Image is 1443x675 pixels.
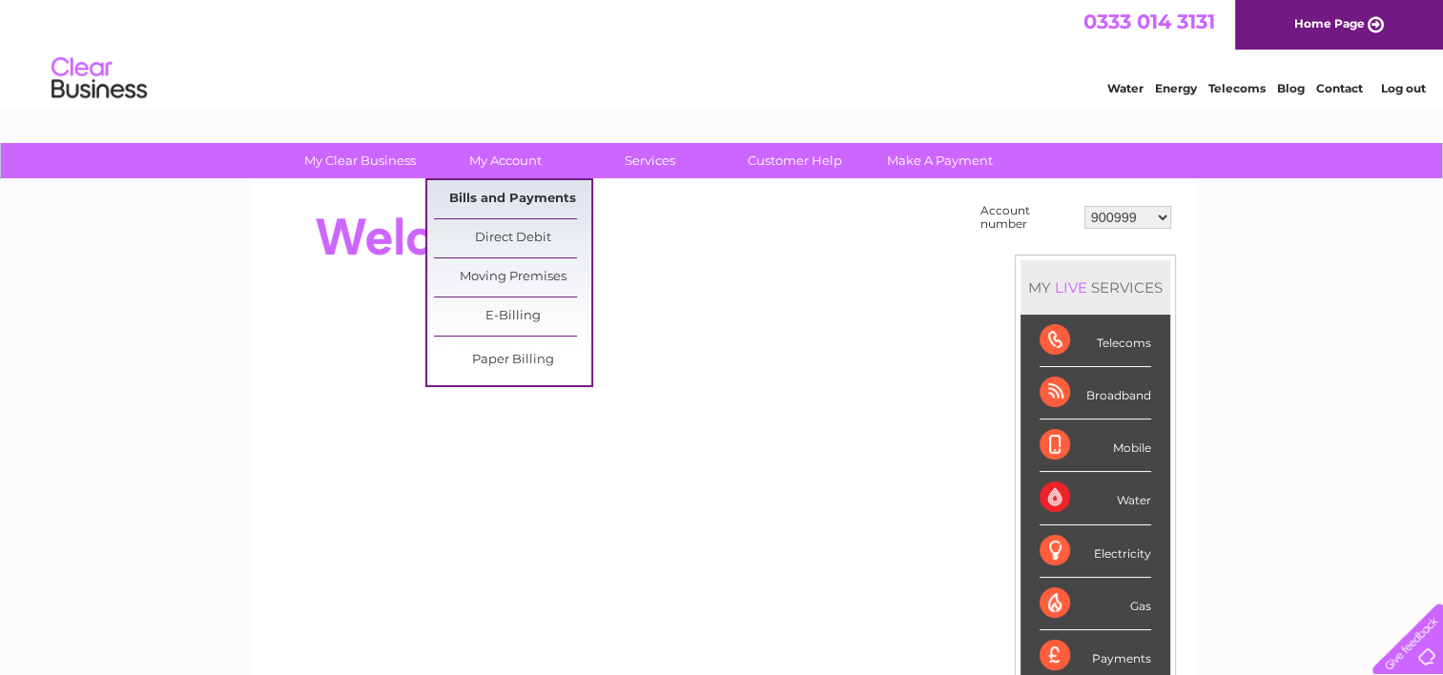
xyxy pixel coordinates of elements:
a: Energy [1155,81,1197,95]
a: Services [571,143,729,178]
img: logo.png [51,50,148,108]
a: E-Billing [434,297,591,336]
a: Contact [1316,81,1363,95]
a: Customer Help [716,143,874,178]
a: Direct Debit [434,219,591,257]
td: Account number [976,199,1080,235]
div: Electricity [1040,525,1151,578]
div: MY SERVICES [1020,260,1170,315]
a: Water [1107,81,1144,95]
div: Mobile [1040,419,1151,472]
div: Telecoms [1040,315,1151,367]
a: Telecoms [1208,81,1266,95]
a: Log out [1380,81,1425,95]
a: Moving Premises [434,258,591,297]
div: Gas [1040,578,1151,630]
div: Water [1040,472,1151,524]
a: My Clear Business [281,143,439,178]
a: 0333 014 3131 [1083,10,1215,33]
a: Bills and Payments [434,180,591,218]
a: My Account [426,143,584,178]
div: LIVE [1051,278,1091,297]
div: Broadband [1040,367,1151,419]
a: Make A Payment [861,143,1019,178]
a: Blog [1277,81,1305,95]
a: Paper Billing [434,341,591,379]
div: Clear Business is a trading name of Verastar Limited (registered in [GEOGRAPHIC_DATA] No. 3667643... [272,10,1173,92]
